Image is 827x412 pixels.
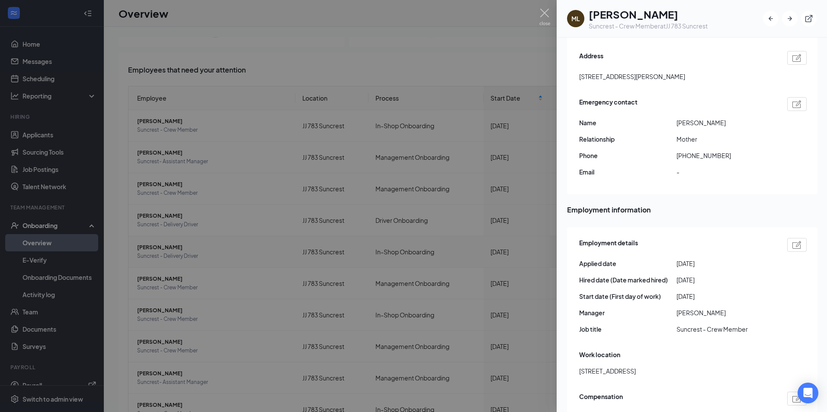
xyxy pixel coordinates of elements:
span: [DATE] [676,292,774,301]
span: Hired date (Date marked hired) [579,275,676,285]
span: - [676,167,774,177]
button: ArrowLeftNew [763,11,779,26]
span: [PERSON_NAME] [676,118,774,127]
span: Work location [579,350,620,359]
span: Emergency contact [579,97,638,111]
span: Manager [579,308,676,317]
span: Name [579,118,676,127]
span: Suncrest - Crew Member [676,324,774,334]
span: Employment details [579,238,638,252]
svg: ExternalLink [805,14,813,23]
span: [PERSON_NAME] [676,308,774,317]
span: Phone [579,151,676,160]
h1: [PERSON_NAME] [589,7,708,22]
span: Start date (First day of work) [579,292,676,301]
span: Employment information [567,204,817,215]
div: Suncrest - Crew Member at JJ 783 Suncrest [589,22,708,30]
button: ExternalLink [801,11,817,26]
span: Job title [579,324,676,334]
span: [STREET_ADDRESS][PERSON_NAME] [579,72,685,81]
div: ML [571,14,580,23]
span: [PHONE_NUMBER] [676,151,774,160]
button: ArrowRight [782,11,798,26]
span: Address [579,51,603,65]
span: Relationship [579,134,676,144]
svg: ArrowRight [785,14,794,23]
span: Email [579,167,676,177]
div: Open Intercom Messenger [798,383,818,403]
span: Mother [676,134,774,144]
span: [STREET_ADDRESS] [579,366,636,376]
span: Applied date [579,259,676,268]
span: Compensation [579,392,623,406]
span: [DATE] [676,259,774,268]
svg: ArrowLeftNew [766,14,775,23]
span: [DATE] [676,275,774,285]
